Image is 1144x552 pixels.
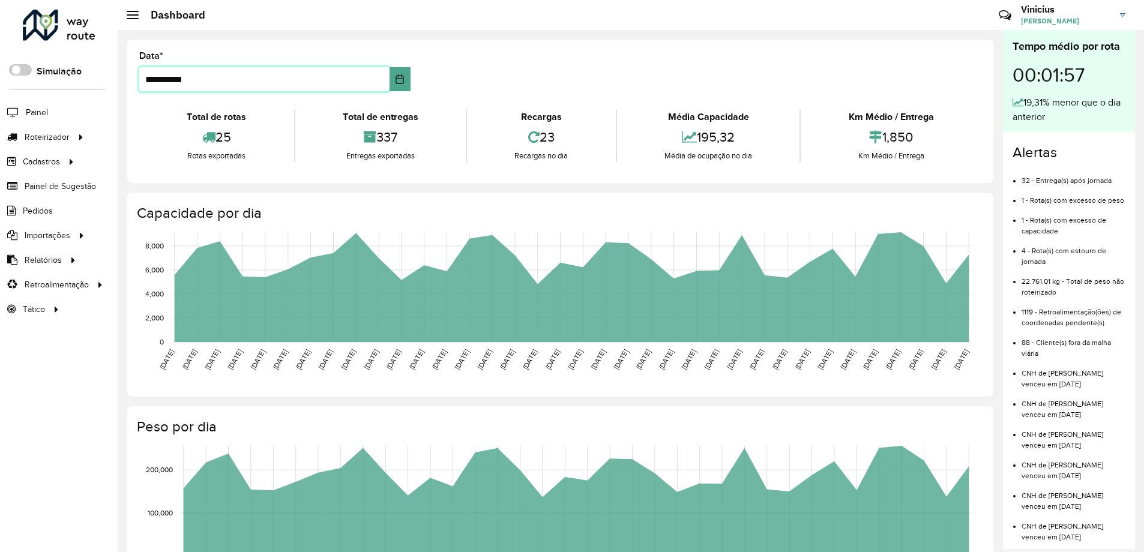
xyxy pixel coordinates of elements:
[1022,328,1125,359] li: 88 - Cliente(s) fora da malha viária
[612,348,630,371] text: [DATE]
[804,110,978,124] div: Km Médio / Entrega
[1013,38,1125,55] div: Tempo médio por rota
[1022,186,1125,206] li: 1 - Rota(s) com excesso de peso
[142,150,291,162] div: Rotas exportadas
[1022,298,1125,328] li: 1119 - Retroalimentação(ões) de coordenadas pendente(s)
[146,466,173,473] text: 200,000
[25,180,96,193] span: Painel de Sugestão
[363,348,380,371] text: [DATE]
[271,348,289,371] text: [DATE]
[249,348,266,371] text: [DATE]
[385,348,402,371] text: [DATE]
[23,303,45,316] span: Tático
[148,509,173,517] text: 100,000
[23,155,60,168] span: Cadastros
[298,110,463,124] div: Total de entregas
[726,348,743,371] text: [DATE]
[23,205,53,217] span: Pedidos
[226,348,244,371] text: [DATE]
[1022,267,1125,298] li: 22.761,01 kg - Total de peso não roteirizado
[142,124,291,150] div: 25
[680,348,697,371] text: [DATE]
[476,348,493,371] text: [DATE]
[25,278,89,291] span: Retroalimentação
[317,348,334,371] text: [DATE]
[907,348,924,371] text: [DATE]
[139,49,163,63] label: Data
[430,348,448,371] text: [DATE]
[703,348,720,371] text: [DATE]
[37,64,82,79] label: Simulação
[544,348,561,371] text: [DATE]
[1021,4,1111,15] h3: Vinicius
[884,348,902,371] text: [DATE]
[25,229,70,242] span: Importações
[298,150,463,162] div: Entregas exportadas
[25,131,70,143] span: Roteirizador
[1022,389,1125,420] li: CNH de [PERSON_NAME] venceu em [DATE]
[620,124,797,150] div: 195,32
[804,150,978,162] div: Km Médio / Entrega
[145,242,164,250] text: 8,000
[620,110,797,124] div: Média Capacidade
[298,124,463,150] div: 337
[453,348,471,371] text: [DATE]
[25,254,62,266] span: Relatórios
[145,290,164,298] text: 4,000
[470,150,613,162] div: Recargas no dia
[861,348,879,371] text: [DATE]
[139,8,205,22] h2: Dashboard
[620,150,797,162] div: Média de ocupação no dia
[498,348,516,371] text: [DATE]
[1022,512,1125,542] li: CNH de [PERSON_NAME] venceu em [DATE]
[1022,206,1125,236] li: 1 - Rota(s) com excesso de capacidade
[1022,236,1125,267] li: 4 - Rota(s) com estouro de jornada
[1022,420,1125,451] li: CNH de [PERSON_NAME] venceu em [DATE]
[470,110,613,124] div: Recargas
[203,348,221,371] text: [DATE]
[855,4,981,36] div: Críticas? Dúvidas? Elogios? Sugestões? Entre em contato conosco!
[142,110,291,124] div: Total de rotas
[567,348,584,371] text: [DATE]
[137,418,981,436] h4: Peso por dia
[470,124,613,150] div: 23
[160,338,164,346] text: 0
[294,348,312,371] text: [DATE]
[589,348,607,371] text: [DATE]
[657,348,675,371] text: [DATE]
[521,348,538,371] text: [DATE]
[930,348,947,371] text: [DATE]
[816,348,834,371] text: [DATE]
[839,348,856,371] text: [DATE]
[953,348,970,371] text: [DATE]
[992,2,1018,28] a: Contato Rápido
[1013,95,1125,124] div: 19,31% menor que o dia anterior
[1022,359,1125,389] li: CNH de [PERSON_NAME] venceu em [DATE]
[340,348,357,371] text: [DATE]
[158,348,175,371] text: [DATE]
[1021,16,1111,26] span: [PERSON_NAME]
[1022,451,1125,481] li: CNH de [PERSON_NAME] venceu em [DATE]
[634,348,652,371] text: [DATE]
[804,124,978,150] div: 1,850
[137,205,981,222] h4: Capacidade por dia
[1022,166,1125,186] li: 32 - Entrega(s) após jornada
[181,348,198,371] text: [DATE]
[390,67,411,91] button: Choose Date
[1013,55,1125,95] div: 00:01:57
[748,348,765,371] text: [DATE]
[1013,144,1125,161] h4: Alertas
[771,348,788,371] text: [DATE]
[1022,481,1125,512] li: CNH de [PERSON_NAME] venceu em [DATE]
[145,266,164,274] text: 6,000
[408,348,425,371] text: [DATE]
[793,348,811,371] text: [DATE]
[26,106,48,119] span: Painel
[145,314,164,322] text: 2,000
